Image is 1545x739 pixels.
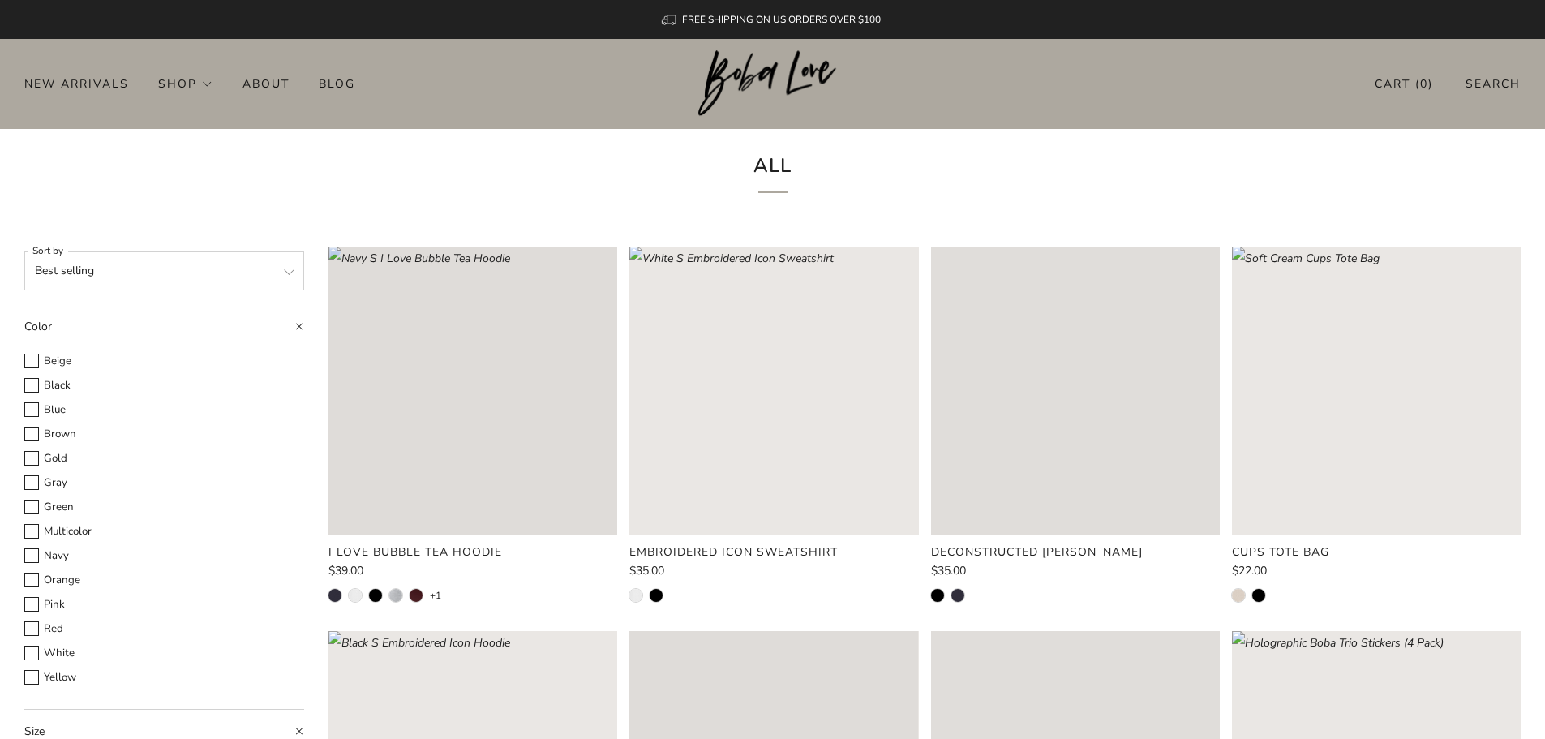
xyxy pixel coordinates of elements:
[242,71,290,97] a: About
[24,595,304,614] label: Pink
[24,547,304,565] label: Navy
[24,498,304,517] label: Green
[1232,545,1521,560] a: Cups Tote Bag
[24,376,304,395] label: Black
[629,544,838,560] product-card-title: Embroidered Icon Sweatshirt
[328,247,617,535] a: Navy S I Love Bubble Tea Hoodie Loading image: Navy S I Love Bubble Tea Hoodie
[549,148,997,193] h1: All
[1466,71,1521,97] a: Search
[24,319,52,334] span: Color
[24,571,304,590] label: Orange
[430,589,441,602] a: +1
[328,545,617,560] a: I Love Bubble Tea Hoodie
[24,425,304,444] label: Brown
[698,50,847,117] img: Boba Love
[931,565,1220,577] a: $35.00
[24,644,304,663] label: White
[24,401,304,419] label: Blue
[931,563,966,578] span: $35.00
[1232,563,1267,578] span: $22.00
[158,71,213,97] a: Shop
[319,71,355,97] a: Blog
[931,545,1220,560] a: Deconstructed [PERSON_NAME]
[24,352,304,371] label: Beige
[24,315,304,349] summary: Color
[931,247,1220,535] image-skeleton: Loading image: Black S Deconstructed Boba Sweatshirt
[328,565,617,577] a: $39.00
[328,544,502,560] product-card-title: I Love Bubble Tea Hoodie
[1232,565,1521,577] a: $22.00
[629,545,918,560] a: Embroidered Icon Sweatshirt
[24,668,304,687] label: Yellow
[1375,71,1433,97] a: Cart
[24,71,129,97] a: New Arrivals
[931,247,1220,535] a: Black S Deconstructed Boba Sweatshirt Loading image: Black S Deconstructed Boba Sweatshirt
[629,565,918,577] a: $35.00
[1420,76,1428,92] items-count: 0
[682,13,881,26] span: FREE SHIPPING ON US ORDERS OVER $100
[24,620,304,638] label: Red
[24,724,45,739] span: Size
[931,544,1143,560] product-card-title: Deconstructed [PERSON_NAME]
[1232,544,1329,560] product-card-title: Cups Tote Bag
[24,522,304,541] label: Multicolor
[328,247,617,535] image-skeleton: Loading image: Navy S I Love Bubble Tea Hoodie
[698,50,847,118] a: Boba Love
[629,247,918,535] a: White S Embroidered Icon Sweatshirt Loading image: White S Embroidered Icon Sweatshirt
[328,563,363,578] span: $39.00
[24,474,304,492] label: Gray
[24,449,304,468] label: Gold
[1232,247,1521,535] a: Soft Cream Cups Tote Bag Loading image: Soft Cream Cups Tote Bag
[629,563,664,578] span: $35.00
